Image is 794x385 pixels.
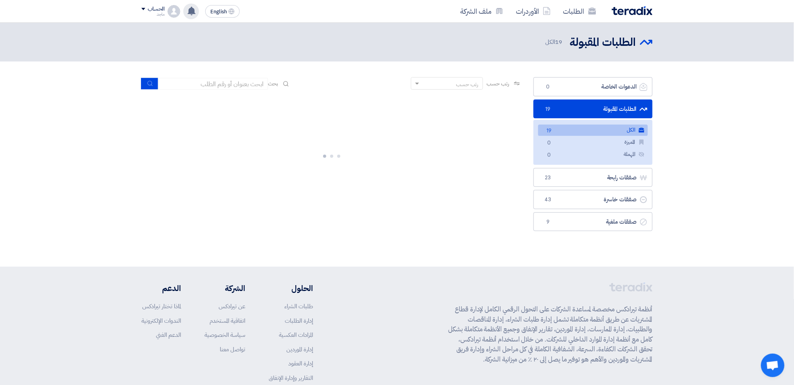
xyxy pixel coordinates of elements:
a: صفقات رابحة23 [534,168,653,187]
a: طلبات الشراء [284,302,313,311]
span: بحث [268,80,278,88]
a: الطلبات المقبولة19 [534,99,653,119]
a: Open chat [761,354,785,377]
a: ملف الشركة [454,2,510,20]
a: الدعم الفني [156,331,181,339]
li: الدعم [141,282,181,294]
span: 9 [543,218,553,226]
span: 19 [555,38,562,46]
a: الكل [538,125,648,136]
img: Teradix logo [612,6,653,15]
a: الطلبات [557,2,602,20]
a: المزادات العكسية [279,331,313,339]
a: الدعوات الخاصة0 [534,77,653,96]
button: English [205,5,240,18]
div: رتب حسب [456,80,479,89]
a: المهملة [538,149,648,160]
a: المميزة [538,137,648,148]
input: ابحث بعنوان أو رقم الطلب [158,78,268,90]
a: صفقات خاسرة43 [534,190,653,209]
a: سياسة الخصوصية [204,331,245,339]
a: إدارة الموردين [286,345,313,354]
div: ماجد [141,12,165,16]
a: صفقات ملغية9 [534,212,653,231]
h2: الطلبات المقبولة [570,35,636,50]
span: 23 [543,174,553,182]
a: إدارة العقود [288,359,313,368]
span: 0 [544,151,554,159]
span: 43 [543,196,553,204]
a: عن تيرادكس [219,302,245,311]
li: الحلول [269,282,313,294]
li: الشركة [204,282,245,294]
a: اتفاقية المستخدم [210,316,245,325]
a: الندوات الإلكترونية [141,316,181,325]
span: 19 [544,127,554,135]
span: الكل [546,38,564,47]
a: التقارير وإدارة الإنفاق [269,374,313,382]
span: English [210,9,227,14]
span: 19 [543,105,553,113]
div: الحساب [148,6,165,13]
a: الأوردرات [510,2,557,20]
span: رتب حسب [487,80,509,88]
a: لماذا تختار تيرادكس [142,302,181,311]
img: profile_test.png [168,5,180,18]
span: 0 [543,83,553,91]
p: أنظمة تيرادكس مخصصة لمساعدة الشركات على التحول الرقمي الكامل لإدارة قطاع المشتريات عن طريق أنظمة ... [448,304,653,364]
span: 0 [544,139,554,147]
a: إدارة الطلبات [285,316,313,325]
a: تواصل معنا [220,345,245,354]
